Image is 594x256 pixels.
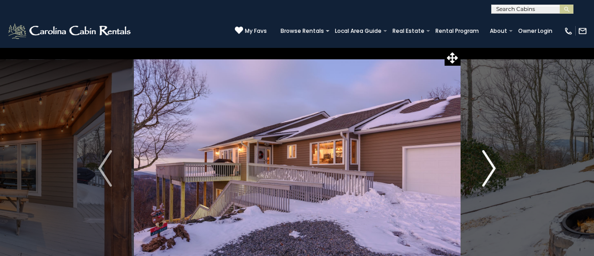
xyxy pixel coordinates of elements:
span: My Favs [245,27,267,35]
a: About [485,25,512,37]
a: Local Area Guide [330,25,386,37]
img: mail-regular-white.png [578,26,587,36]
a: Owner Login [514,25,557,37]
img: White-1-2.png [7,22,133,40]
img: arrow [98,150,112,187]
a: Rental Program [431,25,483,37]
img: phone-regular-white.png [564,26,573,36]
img: arrow [482,150,496,187]
a: Browse Rentals [276,25,329,37]
a: My Favs [235,26,267,36]
a: Real Estate [388,25,429,37]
